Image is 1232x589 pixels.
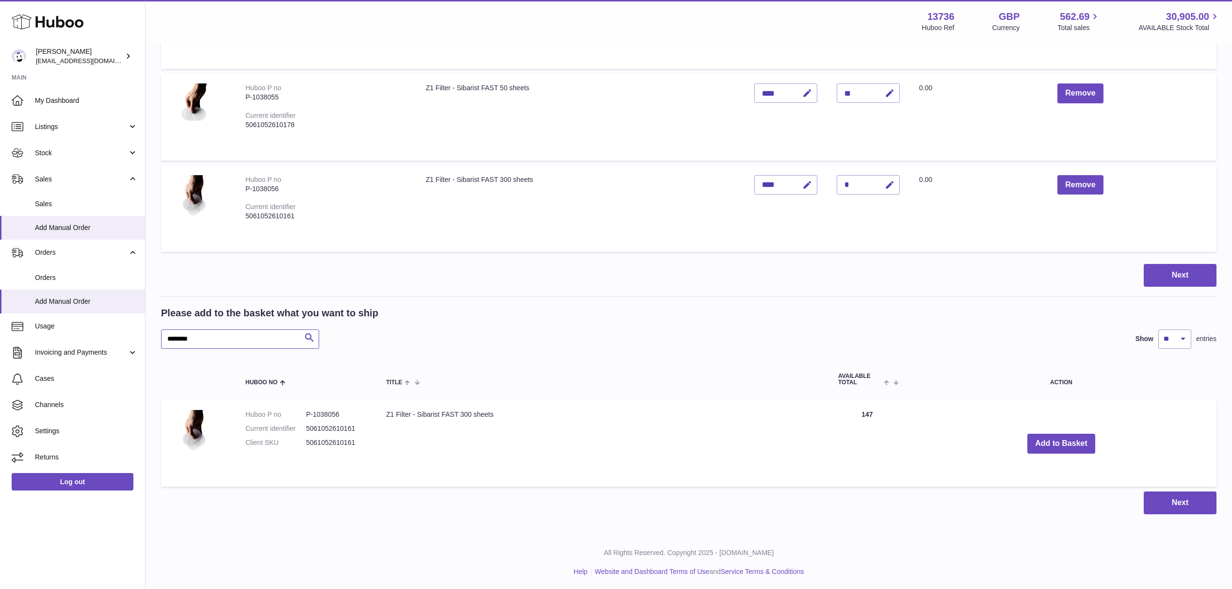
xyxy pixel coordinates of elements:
[245,84,281,92] div: Huboo P no
[828,400,906,487] td: 147
[919,176,932,183] span: 0.00
[1027,434,1095,454] button: Add to Basket
[35,175,128,184] span: Sales
[306,410,367,419] dd: P-1038056
[1057,83,1103,103] button: Remove
[153,548,1224,557] p: All Rights Reserved. Copyright 2025 - [DOMAIN_NAME]
[35,400,138,409] span: Channels
[386,379,402,386] span: Title
[1144,491,1216,514] button: Next
[574,568,588,575] a: Help
[161,307,378,320] h2: Please add to the basket what you want to ship
[245,203,296,211] div: Current identifier
[906,363,1216,395] th: Action
[919,84,932,92] span: 0.00
[35,148,128,158] span: Stock
[1144,264,1216,287] button: Next
[245,410,306,419] dt: Huboo P no
[838,373,881,386] span: AVAILABLE Total
[36,47,123,65] div: [PERSON_NAME]
[1135,334,1153,344] label: Show
[35,374,138,383] span: Cases
[36,57,143,65] span: [EMAIL_ADDRESS][DOMAIN_NAME]
[595,568,709,575] a: Website and Dashboard Terms of Use
[12,49,26,64] img: internalAdmin-13736@internal.huboo.com
[245,212,406,221] div: 5061052610161
[35,297,138,306] span: Add Manual Order
[245,176,281,183] div: Huboo P no
[416,74,745,160] td: Z1 Filter - Sibarist FAST 50 sheets
[245,112,296,119] div: Current identifier
[416,165,745,252] td: Z1 Filter - Sibarist FAST 300 sheets
[35,322,138,331] span: Usage
[922,23,955,33] div: Huboo Ref
[1060,10,1089,23] span: 562.69
[245,438,306,447] dt: Client SKU
[245,379,277,386] span: Huboo no
[1057,23,1101,33] span: Total sales
[35,223,138,232] span: Add Manual Order
[376,400,828,487] td: Z1 Filter - Sibarist FAST 300 sheets
[721,568,804,575] a: Service Terms & Conditions
[171,175,219,240] img: Z1 Filter - Sibarist FAST 300 sheets
[35,453,138,462] span: Returns
[35,273,138,282] span: Orders
[1196,334,1216,344] span: entries
[35,199,138,209] span: Sales
[35,426,138,436] span: Settings
[12,473,133,491] a: Log out
[306,438,367,447] dd: 5061052610161
[1057,175,1103,195] button: Remove
[1057,10,1101,33] a: 562.69 Total sales
[927,10,955,23] strong: 13736
[1166,10,1209,23] span: 30,905.00
[35,348,128,357] span: Invoicing and Payments
[35,122,128,131] span: Listings
[171,410,219,474] img: Z1 Filter - Sibarist FAST 300 sheets
[1138,23,1220,33] span: AVAILABLE Stock Total
[306,424,367,433] dd: 5061052610161
[245,120,406,130] div: 5061052610178
[992,23,1020,33] div: Currency
[1138,10,1220,33] a: 30,905.00 AVAILABLE Stock Total
[245,93,406,102] div: P-1038055
[35,96,138,105] span: My Dashboard
[171,83,219,148] img: Z1 Filter - Sibarist FAST 50 sheets
[245,424,306,433] dt: Current identifier
[245,184,406,194] div: P-1038056
[999,10,1020,23] strong: GBP
[35,248,128,257] span: Orders
[591,567,804,576] li: and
